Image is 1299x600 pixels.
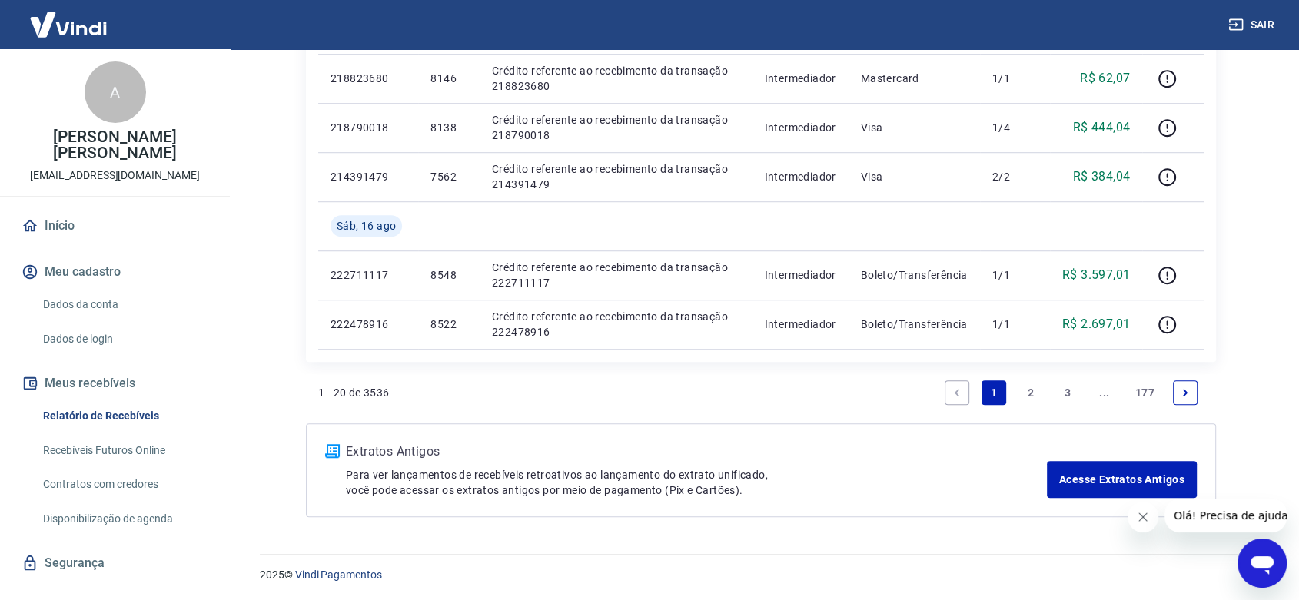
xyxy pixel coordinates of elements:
a: Segurança [18,546,211,580]
a: Page 2 [1018,380,1043,405]
p: 222478916 [331,317,406,332]
p: Intermediador [764,267,836,283]
p: 7562 [430,169,467,184]
ul: Pagination [939,374,1204,411]
p: 218790018 [331,120,406,135]
a: Page 1 is your current page [982,380,1006,405]
iframe: Fechar mensagem [1128,502,1158,532]
a: Dados de login [37,323,211,355]
p: Crédito referente ao recebimento da transação 214391479 [492,161,740,192]
p: Crédito referente ao recebimento da transação 222711117 [492,260,740,290]
button: Sair [1225,11,1281,39]
a: Page 3 [1055,380,1080,405]
a: Disponibilização de agenda [37,503,211,535]
p: Intermediador [764,317,836,332]
p: 214391479 [331,169,406,184]
p: Visa [861,169,968,184]
p: Para ver lançamentos de recebíveis retroativos ao lançamento do extrato unificado, você pode aces... [346,467,1047,498]
a: Jump forward [1092,380,1117,405]
p: 2025 © [260,567,1262,583]
img: ícone [325,444,340,458]
button: Meu cadastro [18,255,211,289]
p: 8138 [430,120,467,135]
button: Meus recebíveis [18,366,211,400]
p: 8548 [430,267,467,283]
span: Sáb, 16 ago [337,218,396,234]
p: Mastercard [861,71,968,86]
p: 1/1 [992,317,1038,332]
a: Previous page [945,380,969,405]
a: Acesse Extratos Antigos [1047,461,1197,498]
p: Intermediador [764,71,836,86]
a: Contratos com credores [37,469,211,500]
p: 1/1 [992,267,1038,283]
p: Boleto/Transferência [861,317,968,332]
img: Vindi [18,1,118,48]
a: Início [18,209,211,243]
a: Recebíveis Futuros Online [37,435,211,466]
p: R$ 3.597,01 [1062,266,1130,284]
p: R$ 444,04 [1073,118,1131,137]
span: Olá! Precisa de ajuda? [9,11,129,23]
p: Boleto/Transferência [861,267,968,283]
p: 218823680 [331,71,406,86]
a: Next page [1173,380,1198,405]
p: 222711117 [331,267,406,283]
p: 1/4 [992,120,1038,135]
p: Intermediador [764,120,836,135]
p: 2/2 [992,169,1038,184]
p: Crédito referente ao recebimento da transação 218790018 [492,112,740,143]
p: 8146 [430,71,467,86]
a: Page 177 [1129,380,1161,405]
div: A [85,61,146,123]
p: Extratos Antigos [346,443,1047,461]
p: [EMAIL_ADDRESS][DOMAIN_NAME] [30,167,200,184]
iframe: Botão para abrir a janela de mensagens [1238,539,1287,588]
p: 1 - 20 de 3536 [318,385,390,400]
p: Crédito referente ao recebimento da transação 222478916 [492,309,740,340]
p: 1/1 [992,71,1038,86]
a: Vindi Pagamentos [295,569,382,581]
p: R$ 2.697,01 [1062,315,1130,333]
p: [PERSON_NAME] [PERSON_NAME] [12,129,218,161]
a: Relatório de Recebíveis [37,400,211,432]
p: Visa [861,120,968,135]
p: 8522 [430,317,467,332]
a: Dados da conta [37,289,211,320]
p: R$ 384,04 [1073,167,1131,186]
p: Crédito referente ao recebimento da transação 218823680 [492,63,740,94]
iframe: Mensagem da empresa [1164,499,1287,532]
p: R$ 62,07 [1080,69,1130,88]
p: Intermediador [764,169,836,184]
